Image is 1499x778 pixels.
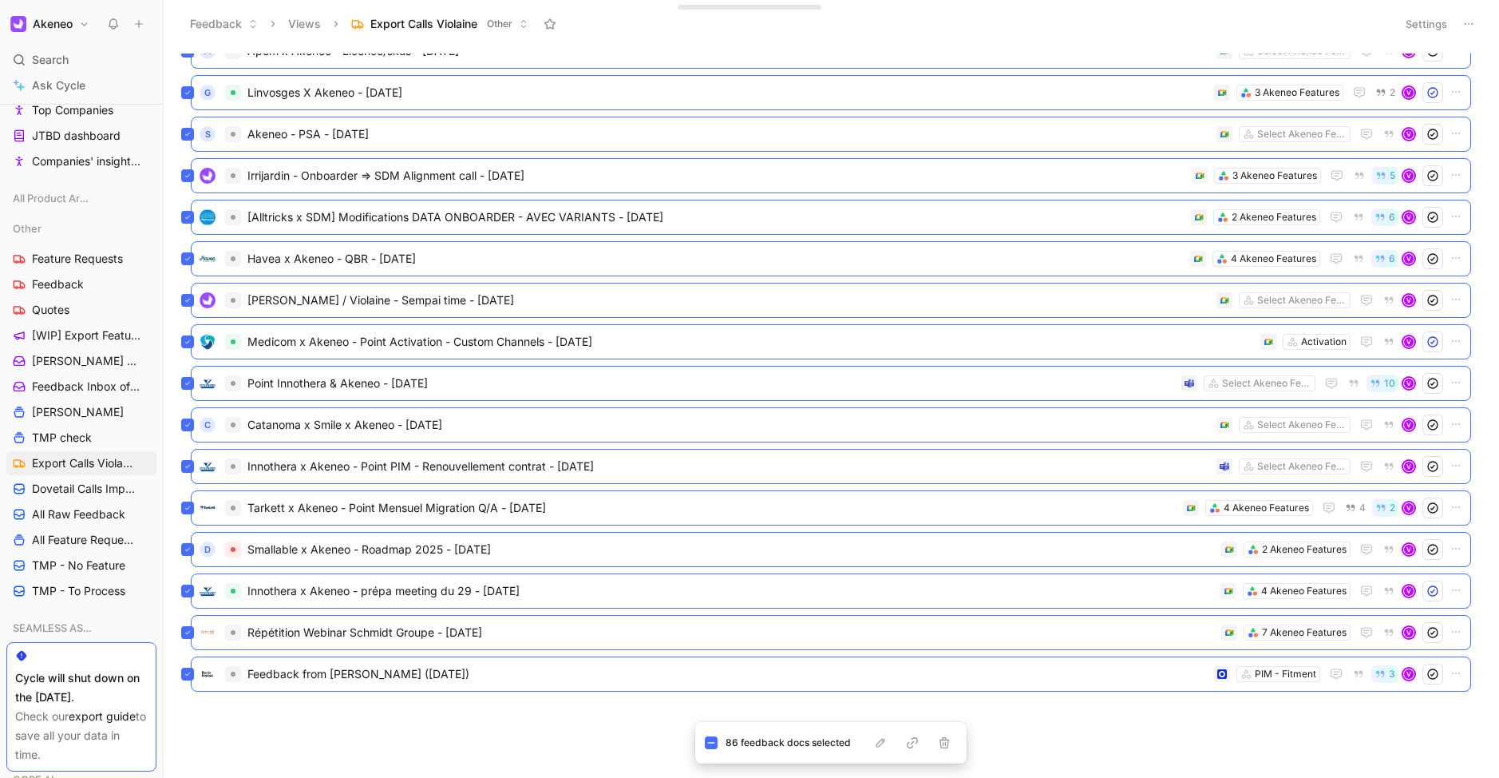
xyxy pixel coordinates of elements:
a: [PERSON_NAME] [6,400,156,424]
a: JTBD dashboard [6,124,156,148]
a: logoInnothera x Akeneo - prépa meeting du 29 - [DATE]4 Akeneo FeaturesV [191,574,1471,609]
span: JTBD dashboard [32,128,121,144]
span: Search [32,50,69,69]
h1: Akeneo [33,17,73,31]
span: Top Companies [32,102,113,118]
a: logo[Alltricks x SDM] Modifications DATA ONBOARDER - AVEC VARIANTS - [DATE]2 Akeneo Features6V [191,200,1471,235]
span: Other [487,16,512,32]
span: [PERSON_NAME] Feedback Inbox [32,353,140,369]
a: Companies' insights (Test [PERSON_NAME]) [6,149,156,173]
div: Check our to save all your data in time. [15,707,148,764]
a: Dovetail Calls Imported [6,477,156,501]
span: Other [13,220,42,236]
a: Feedback [6,272,156,296]
a: TMP check [6,426,156,450]
span: All Feature Requests [32,532,135,548]
button: Export Calls ViolaineOther [344,12,536,36]
a: export guide [69,709,136,723]
a: Feedback Inbox of [PERSON_NAME] [6,375,156,399]
a: Feature Requests [6,247,156,271]
span: SEAMLESS ASSET [13,620,93,636]
div: 86 feedback docs selected [726,735,871,751]
span: All Product Areas [13,190,92,206]
a: [PERSON_NAME] Feedback Inbox [6,349,156,373]
span: TMP - To Process [32,583,125,599]
div: Search [6,48,156,72]
span: Feedback [32,276,84,292]
a: logoRépétition Webinar Schmidt Groupe - [DATE]7 Akeneo FeaturesV [191,615,1471,650]
a: All Raw Feedback [6,502,156,526]
span: Feedback Inbox of [PERSON_NAME] [32,379,141,395]
span: Dovetail Calls Imported [32,481,136,497]
span: All Raw Feedback [32,506,125,522]
div: SEAMLESS ASSET [6,616,156,645]
a: logoTarkett x Akeneo - Point Mensuel Migration Q/A - [DATE]4 Akeneo Features42V [191,490,1471,526]
div: All Product Areas [6,186,156,210]
a: logoMedicom x Akeneo - Point Activation - Custom Channels - [DATE]ActivationV [191,324,1471,359]
a: TMP - To Process [6,579,156,603]
button: Feedback [183,12,265,36]
img: Akeneo [10,16,26,32]
div: All Product Areas [6,186,156,215]
span: Export Calls Violaine [370,16,477,32]
span: [WIP] Export Feature Requests by Company [32,327,142,343]
a: logoHavea x Akeneo - QBR - [DATE]4 Akeneo Features6V [191,241,1471,276]
button: Settings [1398,13,1454,35]
a: logoFeedback from [PERSON_NAME] ([DATE])PIM - Fitment3V [191,657,1471,692]
a: GLinvosges X Akeneo - [DATE]3 Akeneo Features2V [191,75,1471,110]
span: Quotes [32,302,69,318]
a: Top Companies [6,98,156,122]
span: TMP check [32,430,92,446]
a: SAkeneo - PSA - [DATE]Select Akeneo FeaturesV [191,117,1471,152]
a: logo[PERSON_NAME] / Violaine - Sempai time - [DATE]Select Akeneo FeaturesV [191,283,1471,318]
a: All Feature Requests [6,528,156,552]
span: [PERSON_NAME] [32,404,124,420]
span: Companies' insights (Test [PERSON_NAME]) [32,153,143,169]
a: [WIP] Export Feature Requests by Company [6,324,156,347]
a: Ask Cycle [6,73,156,97]
a: logoIrrijardin - Onboarder => SDM Alignment call - [DATE]3 Akeneo Features5V [191,158,1471,193]
button: AkeneoAkeneo [6,13,93,35]
a: DSmallable x Akeneo - Roadmap 2025 - [DATE]2 Akeneo FeaturesV [191,532,1471,567]
a: Quotes [6,298,156,322]
div: Cycle will shut down on the [DATE]. [15,669,148,707]
a: CCatanoma x Smile x Akeneo - [DATE]Select Akeneo FeaturesV [191,407,1471,443]
span: Feature Requests [32,251,123,267]
button: Views [281,12,328,36]
div: SEAMLESS ASSET [6,616,156,640]
a: TMP - No Feature [6,554,156,578]
div: Other [6,216,156,240]
a: Export Calls Violaine [6,451,156,475]
a: logoPoint Innothera & Akeneo - [DATE]Select Akeneo Features10V [191,366,1471,401]
span: Export Calls Violaine [32,455,135,471]
span: TMP - No Feature [32,558,125,574]
span: Ask Cycle [32,76,85,95]
div: OtherFeature RequestsFeedbackQuotes[WIP] Export Feature Requests by Company[PERSON_NAME] Feedback... [6,216,156,603]
a: logoInnothera x Akeneo - Point PIM - Renouvellement contrat - [DATE]Select Akeneo FeaturesV [191,449,1471,484]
